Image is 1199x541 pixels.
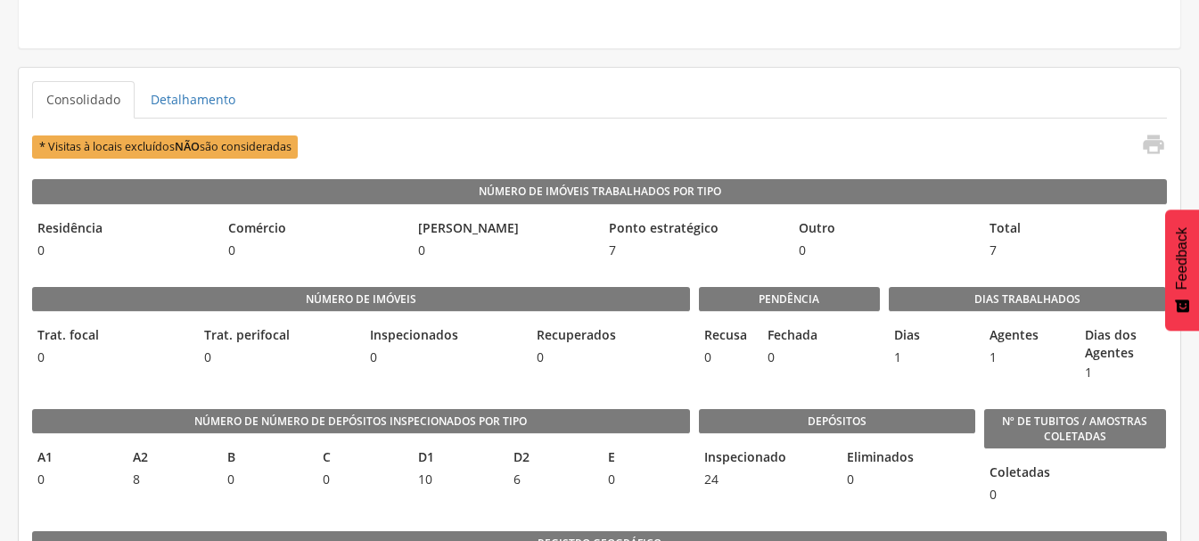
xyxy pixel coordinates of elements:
a: Consolidado [32,81,135,119]
legend: Dias [889,326,975,347]
legend: Coletadas [984,463,995,484]
legend: Dias dos Agentes [1080,326,1166,362]
span: 0 [365,348,522,366]
legend: Recuperados [531,326,689,347]
legend: Agentes [984,326,1071,347]
legend: Pendência [699,287,881,312]
span: 0 [699,348,753,366]
legend: Eliminados [842,448,975,469]
span: 0 [32,348,190,366]
legend: Residência [32,219,214,240]
span: 0 [223,242,405,259]
i:  [1141,132,1166,157]
legend: A1 [32,448,119,469]
a: Detalhamento [136,81,250,119]
legend: [PERSON_NAME] [413,219,595,240]
b: NÃO [175,139,200,154]
span: 0 [222,471,308,488]
legend: Outro [793,219,975,240]
legend: A2 [127,448,214,469]
span: 0 [317,471,404,488]
span: 7 [604,242,785,259]
legend: Nº de Tubitos / Amostras coletadas [984,409,1166,449]
legend: Inspecionado [699,448,833,469]
legend: Recusa [699,326,753,347]
legend: Número de imóveis [32,287,690,312]
span: 0 [531,348,689,366]
legend: Ponto estratégico [604,219,785,240]
span: 0 [984,486,995,504]
legend: Número de Imóveis Trabalhados por Tipo [32,179,1167,204]
span: 1 [984,348,1071,366]
a:  [1130,132,1166,161]
span: 0 [762,348,817,366]
legend: Trat. focal [32,326,190,347]
span: 1 [889,348,975,366]
legend: Inspecionados [365,326,522,347]
legend: Comércio [223,219,405,240]
legend: Fechada [762,326,817,347]
legend: D2 [508,448,595,469]
span: 10 [413,471,499,488]
span: Feedback [1174,227,1190,290]
span: 24 [699,471,833,488]
span: 8 [127,471,214,488]
span: 0 [603,471,689,488]
span: 0 [793,242,975,259]
span: 0 [32,242,214,259]
legend: Depósitos [699,409,975,434]
span: 0 [32,471,119,488]
span: 0 [842,471,975,488]
span: * Visitas à locais excluídos são consideradas [32,135,298,158]
span: 0 [199,348,357,366]
button: Feedback - Mostrar pesquisa [1165,209,1199,331]
span: 7 [984,242,1166,259]
span: 1 [1080,364,1166,381]
legend: Dias Trabalhados [889,287,1165,312]
legend: E [603,448,689,469]
span: 6 [508,471,595,488]
span: 0 [413,242,595,259]
legend: Total [984,219,1166,240]
legend: B [222,448,308,469]
legend: Número de Número de Depósitos Inspecionados por Tipo [32,409,690,434]
legend: Trat. perifocal [199,326,357,347]
legend: C [317,448,404,469]
legend: D1 [413,448,499,469]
